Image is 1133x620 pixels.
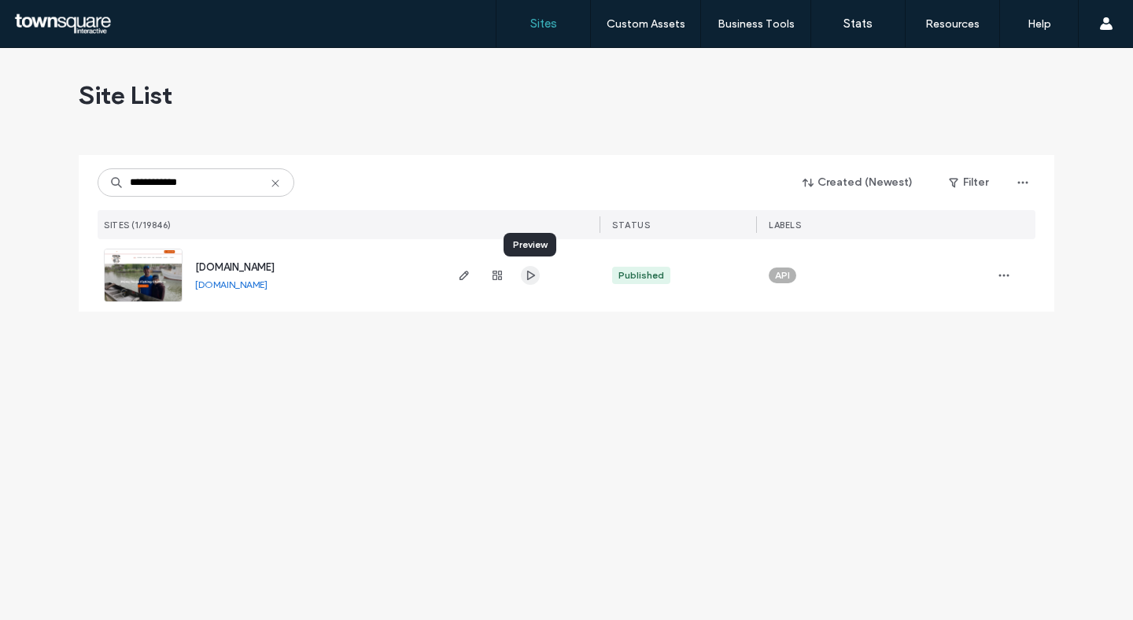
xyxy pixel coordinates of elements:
[530,17,557,31] label: Sites
[607,17,685,31] label: Custom Assets
[718,17,795,31] label: Business Tools
[925,17,980,31] label: Resources
[843,17,873,31] label: Stats
[612,220,650,231] span: STATUS
[195,279,268,290] a: [DOMAIN_NAME]
[618,268,664,282] div: Published
[195,261,275,273] a: [DOMAIN_NAME]
[1028,17,1051,31] label: Help
[775,268,790,282] span: API
[104,220,172,231] span: SITES (1/19846)
[933,170,1004,195] button: Filter
[769,220,801,231] span: LABELS
[79,79,172,111] span: Site List
[36,11,68,25] span: Help
[504,233,556,256] div: Preview
[789,170,927,195] button: Created (Newest)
